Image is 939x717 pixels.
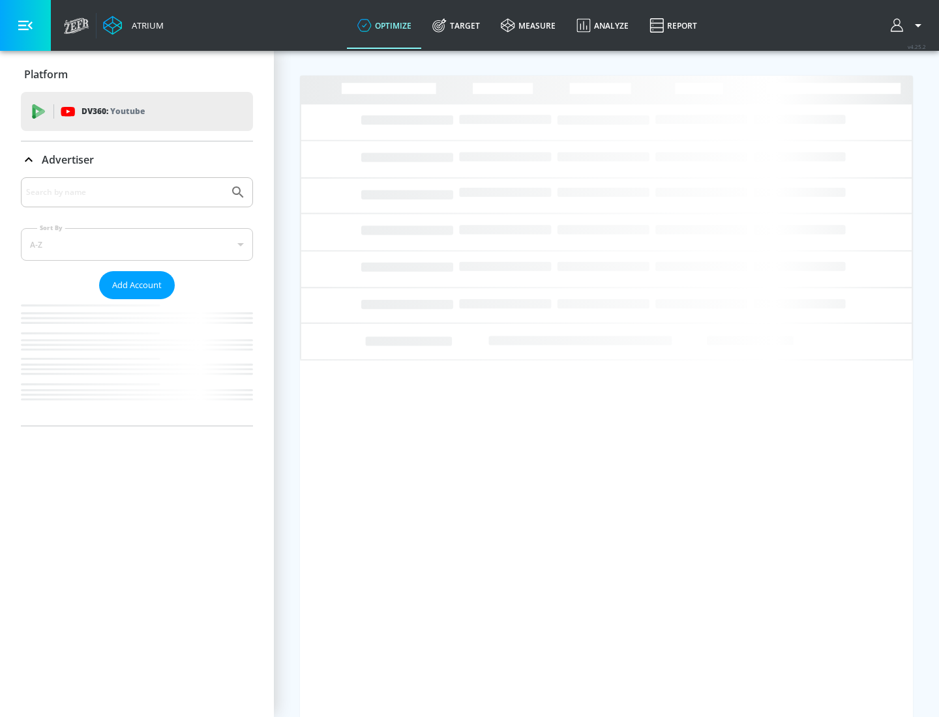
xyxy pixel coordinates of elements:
a: Report [639,2,708,49]
div: A-Z [21,228,253,261]
div: Advertiser [21,177,253,426]
a: Atrium [103,16,164,35]
p: DV360: [82,104,145,119]
div: DV360: Youtube [21,92,253,131]
a: Target [422,2,490,49]
div: Platform [21,56,253,93]
label: Sort By [37,224,65,232]
div: Advertiser [21,141,253,178]
a: Analyze [566,2,639,49]
div: Atrium [127,20,164,31]
p: Advertiser [42,153,94,167]
span: v 4.25.2 [908,43,926,50]
nav: list of Advertiser [21,299,253,426]
span: Add Account [112,278,162,293]
a: measure [490,2,566,49]
button: Add Account [99,271,175,299]
p: Youtube [110,104,145,118]
p: Platform [24,67,68,81]
a: optimize [347,2,422,49]
input: Search by name [26,184,224,201]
